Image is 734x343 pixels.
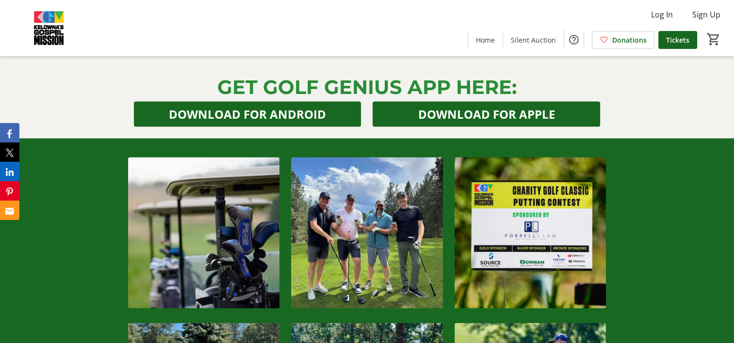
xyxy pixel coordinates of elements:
[685,7,728,22] button: Sign Up
[476,35,495,45] span: Home
[128,157,279,309] img: undefined
[705,31,722,48] button: Cart
[134,102,361,127] button: DOWNLOAD FOR ANDROID
[291,157,442,309] img: undefined
[373,102,600,127] button: DOWNLOAD FOR APPLE
[666,35,689,45] span: Tickets
[217,75,517,99] span: GET GOLF GENIUS APP HERE:
[658,31,697,49] a: Tickets
[418,106,555,123] span: DOWNLOAD FOR APPLE
[564,30,584,49] button: Help
[6,4,92,52] img: Kelowna's Gospel Mission's Logo
[511,35,556,45] span: Silent Auction
[612,35,647,45] span: Donations
[651,9,673,20] span: Log In
[692,9,720,20] span: Sign Up
[468,31,503,49] a: Home
[643,7,681,22] button: Log In
[503,31,564,49] a: Silent Auction
[592,31,654,49] a: Donations
[455,157,606,309] img: undefined
[169,106,326,123] span: DOWNLOAD FOR ANDROID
